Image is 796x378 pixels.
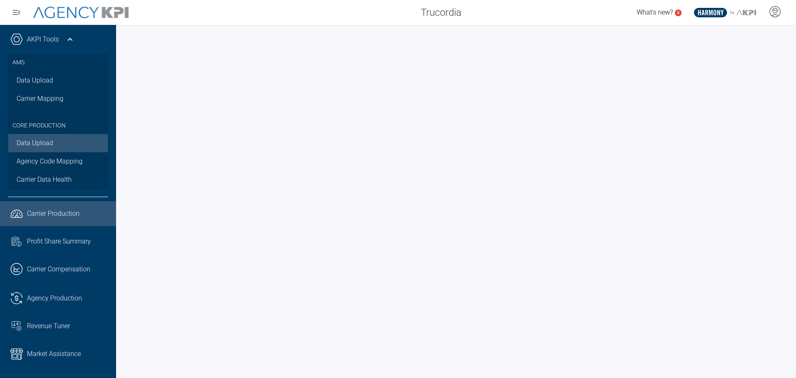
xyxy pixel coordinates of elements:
span: Profit Share Summary [27,237,91,246]
a: Data Upload [8,71,108,90]
a: Agency Code Mapping [8,152,108,171]
a: AKPI Tools [27,34,59,44]
a: Data Upload [8,134,108,152]
span: What's new? [637,8,673,16]
a: Carrier Data Health [8,171,108,189]
a: Carrier Mapping [8,90,108,108]
span: Carrier Data Health [17,175,72,185]
span: Market Assistance [27,349,81,359]
h3: Core Production [12,112,104,134]
a: 5 [675,10,682,16]
span: Agency Production [27,293,82,303]
span: Carrier Compensation [27,264,90,274]
text: 5 [677,10,680,15]
span: Trucordia [421,5,461,20]
h3: AMS [12,54,104,71]
img: AgencyKPI [33,7,129,19]
span: Carrier Production [27,209,80,219]
span: Revenue Tuner [27,321,70,331]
